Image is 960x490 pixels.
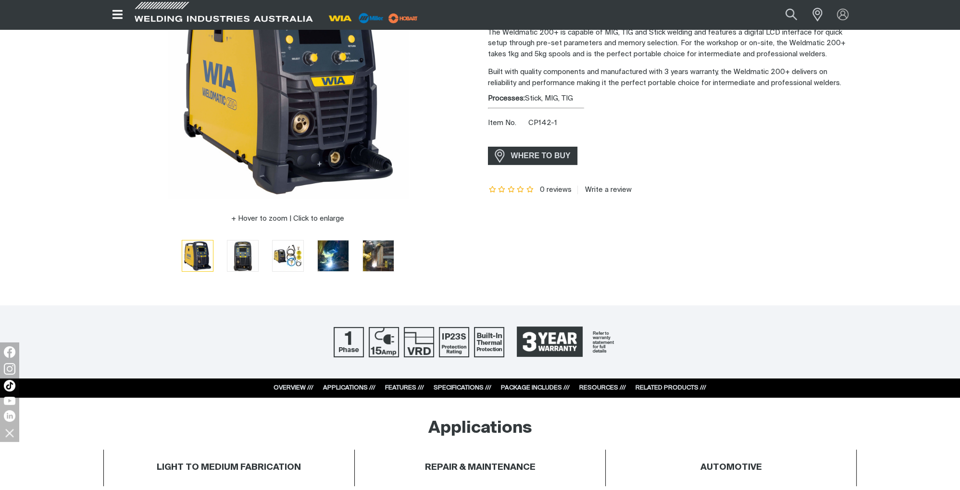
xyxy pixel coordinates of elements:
[318,240,349,271] img: Weldmatic 200+
[488,118,527,129] span: Item No.
[509,322,626,362] a: 3 Year Warranty
[505,148,577,163] span: WHERE TO BUY
[488,67,857,88] p: Built with quality components and manufactured with 3 years warranty, the Weldmatic 200+ delivers...
[225,213,350,225] button: Hover to zoom | Click to enlarge
[540,186,572,193] span: 0 reviews
[334,327,364,357] img: Single Phase
[182,240,213,271] img: Weldmatic 200+
[317,240,349,272] button: Go to slide 4
[157,462,301,473] h4: LIGHT TO MEDIUM FABRICATION
[273,240,303,271] img: Weldmatic 200+
[1,425,18,441] img: hide socials
[762,4,807,25] input: Product name or item number...
[4,380,15,391] img: TikTok
[424,462,535,473] h4: REPAIR & MAINTENANCE
[439,327,469,357] img: IP23S Protection Rating
[369,327,399,357] img: 15 Amp Supply Plug
[362,240,394,272] button: Go to slide 5
[386,11,421,25] img: miller
[700,462,762,473] h4: AUTOMOTIVE
[227,240,258,271] img: Weldmatic 200+
[385,385,424,391] a: FEATURES ///
[428,418,532,439] h2: Applications
[4,346,15,358] img: Facebook
[4,397,15,405] img: YouTube
[579,385,626,391] a: RESOURCES ///
[488,27,857,60] p: The Weldmatic 200+ is capable of MIG, TIG and Stick welding and features a digital LCD interface ...
[363,240,394,271] img: Weldmatic 200+
[488,147,578,164] a: WHERE TO BUY
[182,240,213,272] button: Go to slide 1
[272,240,304,272] button: Go to slide 3
[4,410,15,422] img: LinkedIn
[386,14,421,22] a: miller
[404,327,434,357] img: Voltage Reduction Device
[636,385,706,391] a: RELATED PRODUCTS ///
[501,385,570,391] a: PACKAGE INCLUDES ///
[474,327,504,357] img: Built In Thermal Protection
[775,4,808,25] button: Search products
[488,93,857,104] div: Stick, MIG, TIG
[488,95,525,102] strong: Processes:
[323,385,375,391] a: APPLICATIONS ///
[528,119,557,126] span: CP142-1
[227,240,259,272] button: Go to slide 2
[577,186,632,194] a: Write a review
[4,363,15,375] img: Instagram
[274,385,313,391] a: OVERVIEW ///
[488,187,535,193] span: Rating: {0}
[434,385,491,391] a: SPECIFICATIONS ///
